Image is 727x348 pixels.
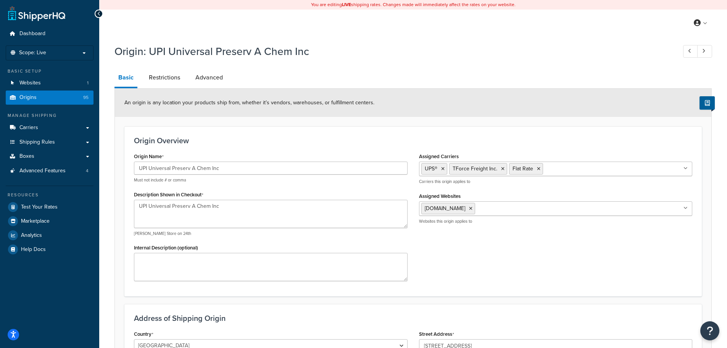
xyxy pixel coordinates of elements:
a: Marketplace [6,214,93,228]
span: 95 [83,94,89,101]
p: [PERSON_NAME] Store on 24th [134,231,408,236]
a: Basic [114,68,137,88]
h3: Address of Shipping Origin [134,314,692,322]
span: Origins [19,94,37,101]
span: Scope: Live [19,50,46,56]
a: Shipping Rules [6,135,93,149]
a: Advanced [192,68,227,87]
span: Help Docs [21,246,46,253]
div: Basic Setup [6,68,93,74]
span: UPS® [425,165,437,173]
span: Marketplace [21,218,50,225]
a: Origins95 [6,91,93,105]
label: Street Address [419,331,454,337]
label: Country [134,331,153,337]
li: Advanced Features [6,164,93,178]
a: Websites1 [6,76,93,90]
span: 4 [86,168,89,174]
label: Description Shown in Checkout [134,192,203,198]
button: Show Help Docs [700,96,715,110]
a: Next Record [697,45,712,58]
span: Carriers [19,125,38,131]
li: Websites [6,76,93,90]
label: Assigned Carriers [419,154,459,159]
label: Assigned Websites [419,193,461,199]
label: Internal Description (optional) [134,245,198,251]
span: Shipping Rules [19,139,55,146]
a: Help Docs [6,243,93,256]
span: [DOMAIN_NAME] [425,204,465,212]
b: LIVE [342,1,351,8]
span: An origin is any location your products ship from, whether it’s vendors, warehouses, or fulfillme... [124,99,374,107]
p: Must not include # or comma [134,177,408,183]
a: Previous Record [683,45,698,58]
span: Dashboard [19,31,45,37]
a: Test Your Rates [6,200,93,214]
span: Test Your Rates [21,204,58,210]
button: Open Resource Center [700,321,719,340]
span: Analytics [21,232,42,239]
p: Websites this origin applies to [419,219,693,224]
span: TForce Freight Inc. [453,165,497,173]
span: Websites [19,80,41,86]
span: Advanced Features [19,168,66,174]
a: Analytics [6,228,93,242]
span: Boxes [19,153,34,160]
h1: Origin: UPI Universal Preserv A Chem Inc [114,44,669,59]
a: Boxes [6,149,93,163]
a: Advanced Features4 [6,164,93,178]
div: Manage Shipping [6,112,93,119]
span: 1 [87,80,89,86]
label: Origin Name [134,154,164,160]
p: Carriers this origin applies to [419,179,693,185]
span: Flat Rate [513,165,533,173]
h3: Origin Overview [134,136,692,145]
li: Origins [6,91,93,105]
a: Restrictions [145,68,184,87]
div: Resources [6,192,93,198]
a: Dashboard [6,27,93,41]
textarea: UPI Universal Preserv A Chem Inc [134,200,408,228]
a: Carriers [6,121,93,135]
